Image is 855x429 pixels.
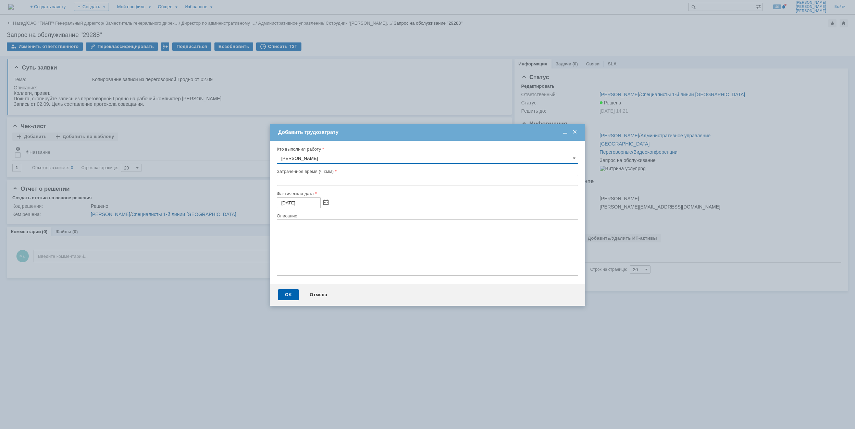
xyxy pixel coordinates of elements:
[571,129,578,135] span: Закрыть
[277,191,577,196] div: Фактическая дата
[562,129,569,135] span: Свернуть (Ctrl + M)
[277,147,577,151] div: Кто выполнил работу
[277,169,577,174] div: Затраченное время (чч:мм)
[278,129,578,135] div: Добавить трудозатрату
[277,214,577,218] div: Описание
